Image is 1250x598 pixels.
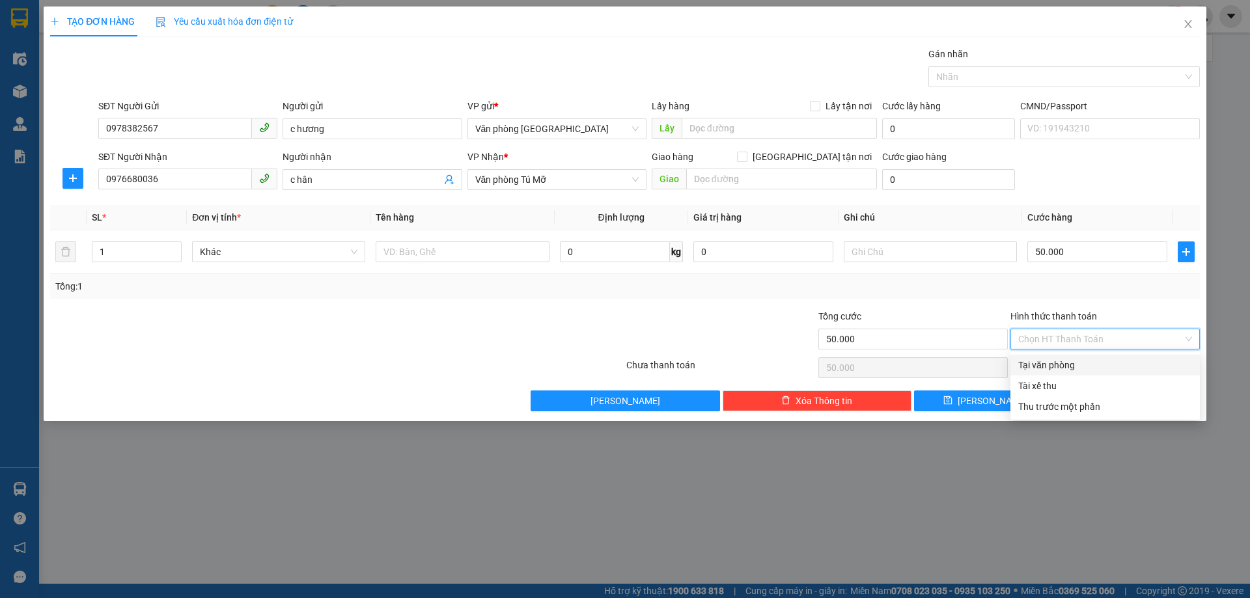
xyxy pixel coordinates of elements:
span: Văn phòng Thanh Hóa [475,119,639,139]
span: save [943,396,952,406]
div: Người gửi [283,99,462,113]
li: Hotline: 1900888999 [72,81,296,97]
span: Lấy [652,118,682,139]
label: Hình thức thanh toán [1010,311,1097,321]
div: Thu trước một phần [1018,400,1192,414]
input: Dọc đường [682,118,877,139]
div: CMND/Passport [1020,99,1199,113]
span: plus [50,17,59,26]
span: user-add [444,174,454,185]
span: kg [670,241,683,262]
b: 36 Limousine [137,15,230,31]
label: Gán nhãn [928,49,968,59]
th: Ghi chú [839,205,1022,230]
span: Giao hàng [652,152,693,162]
span: Tên hàng [376,212,414,223]
input: VD: Bàn, Ghế [376,241,549,262]
input: Cước giao hàng [882,169,1015,190]
div: Người nhận [283,150,462,164]
span: TẠO ĐƠN HÀNG [50,16,135,27]
button: delete [55,241,76,262]
button: save[PERSON_NAME] [914,390,1055,411]
span: Cước hàng [1027,212,1072,223]
span: [PERSON_NAME] [958,394,1027,408]
button: plus [1178,241,1195,262]
div: Tài xế thu [1018,379,1192,393]
span: close [1183,19,1193,29]
input: Cước lấy hàng [882,118,1015,139]
span: VP Nhận [467,152,504,162]
span: phone [259,173,270,183]
input: Ghi Chú [844,241,1017,262]
span: plus [63,173,83,183]
div: VP gửi [467,99,646,113]
img: logo.jpg [16,16,81,81]
span: Giao [652,169,686,189]
label: Cước lấy hàng [882,101,941,111]
button: [PERSON_NAME] [531,390,720,411]
input: Dọc đường [686,169,877,189]
span: SL [92,212,102,223]
span: phone [259,122,270,133]
span: delete [781,396,790,406]
span: Giá trị hàng [693,212,742,223]
div: Tổng: 1 [55,279,482,293]
span: Định lượng [598,212,645,223]
button: plus [62,168,83,189]
span: Lấy tận nơi [820,99,877,113]
span: Khác [200,242,357,262]
li: 01A03 [GEOGRAPHIC_DATA], [GEOGRAPHIC_DATA] ( bên cạnh cây xăng bến xe phía Bắc cũ) [72,32,296,81]
label: Cước giao hàng [882,152,947,162]
span: plus [1178,247,1194,257]
button: Close [1170,7,1206,43]
div: SĐT Người Gửi [98,99,277,113]
span: Yêu cầu xuất hóa đơn điện tử [156,16,293,27]
span: Lấy hàng [652,101,689,111]
span: Đơn vị tính [192,212,241,223]
span: Văn phòng Tú Mỡ [475,170,639,189]
div: Chưa thanh toán [625,358,817,381]
input: 0 [693,241,833,262]
span: Xóa Thông tin [796,394,852,408]
button: deleteXóa Thông tin [723,390,912,411]
span: [GEOGRAPHIC_DATA] tận nơi [747,150,877,164]
span: Tổng cước [818,311,861,321]
div: SĐT Người Nhận [98,150,277,164]
img: icon [156,17,166,27]
span: [PERSON_NAME] [590,394,660,408]
div: Tại văn phòng [1018,358,1192,372]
